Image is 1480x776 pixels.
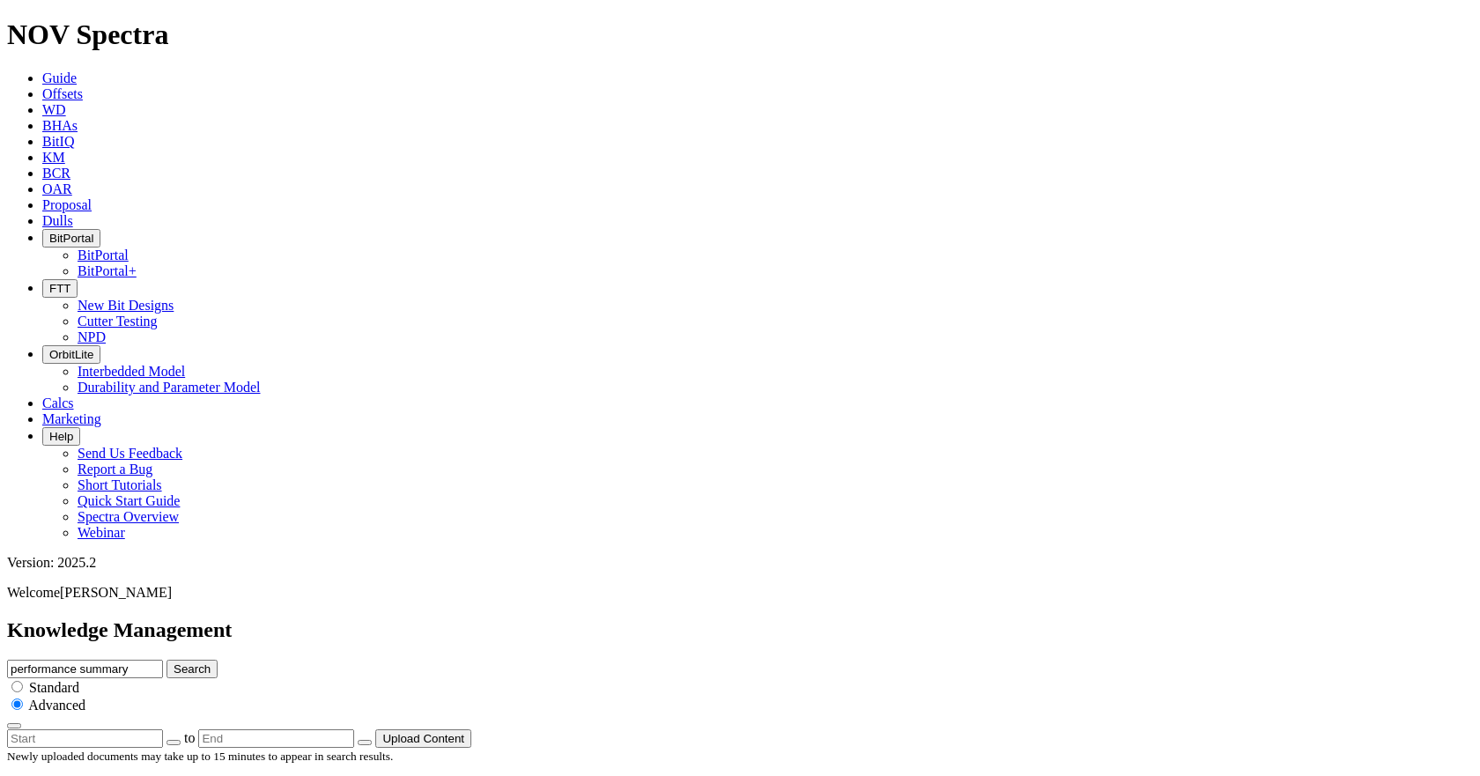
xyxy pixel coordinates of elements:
[78,248,129,262] a: BitPortal
[42,213,73,228] a: Dulls
[42,279,78,298] button: FTT
[29,680,79,695] span: Standard
[7,729,163,748] input: Start
[7,555,1473,571] div: Version: 2025.2
[60,585,172,600] span: [PERSON_NAME]
[42,181,72,196] a: OAR
[42,229,100,248] button: BitPortal
[49,348,93,361] span: OrbitLite
[78,493,180,508] a: Quick Start Guide
[49,282,70,295] span: FTT
[78,298,174,313] a: New Bit Designs
[42,345,100,364] button: OrbitLite
[42,86,83,101] a: Offsets
[7,660,163,678] input: e.g. Smoothsteer Record
[78,509,179,524] a: Spectra Overview
[42,134,74,149] a: BitIQ
[78,364,185,379] a: Interbedded Model
[78,329,106,344] a: NPD
[42,166,70,181] a: BCR
[42,395,74,410] a: Calcs
[7,585,1473,601] p: Welcome
[42,197,92,212] a: Proposal
[7,618,1473,642] h2: Knowledge Management
[198,729,354,748] input: End
[78,263,137,278] a: BitPortal+
[49,232,93,245] span: BitPortal
[78,380,261,395] a: Durability and Parameter Model
[42,411,101,426] a: Marketing
[375,729,471,748] button: Upload Content
[7,18,1473,51] h1: NOV Spectra
[7,750,393,763] small: Newly uploaded documents may take up to 15 minutes to appear in search results.
[42,70,77,85] a: Guide
[42,150,65,165] a: KM
[78,462,152,477] a: Report a Bug
[42,427,80,446] button: Help
[78,525,125,540] a: Webinar
[78,477,162,492] a: Short Tutorials
[184,730,195,745] span: to
[42,102,66,117] a: WD
[78,446,182,461] a: Send Us Feedback
[166,660,218,678] button: Search
[49,430,73,443] span: Help
[28,698,85,713] span: Advanced
[42,118,78,133] a: BHAs
[78,314,158,329] a: Cutter Testing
